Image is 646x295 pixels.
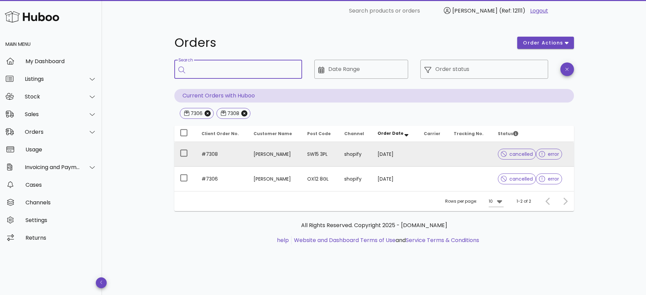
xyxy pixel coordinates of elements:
[517,37,574,49] button: order actions
[205,110,211,116] button: Close
[339,142,372,167] td: shopify
[25,235,97,241] div: Returns
[530,7,548,15] a: Logout
[517,198,531,204] div: 1-2 of 2
[174,89,574,103] p: Current Orders with Huboo
[196,167,248,191] td: #7306
[492,126,574,142] th: Status
[25,58,97,64] div: My Dashboard
[248,167,301,191] td: [PERSON_NAME]
[189,110,203,117] div: 7306
[372,126,419,142] th: Order Date: Sorted descending. Activate to remove sorting.
[196,126,248,142] th: Client Order No.
[302,167,339,191] td: OX12 8GL
[448,126,492,142] th: Tracking No.
[501,152,533,156] span: cancelled
[372,142,419,167] td: [DATE]
[25,76,80,82] div: Listings
[445,191,504,211] div: Rows per page:
[241,110,247,116] button: Close
[292,236,479,244] li: and
[424,131,440,136] span: Carrier
[25,164,80,170] div: Invoicing and Payments
[248,126,301,142] th: Customer Name
[344,131,364,136] span: Channel
[501,177,533,181] span: cancelled
[174,37,509,49] h1: Orders
[302,142,339,167] td: SW15 3PL
[248,142,301,167] td: [PERSON_NAME]
[180,221,569,229] p: All Rights Reserved. Copyright 2025 - [DOMAIN_NAME]
[372,167,419,191] td: [DATE]
[339,167,372,191] td: shopify
[499,7,525,15] span: (Ref: 12111)
[498,131,518,136] span: Status
[406,236,479,244] a: Service Terms & Conditions
[178,58,193,63] label: Search
[307,131,331,136] span: Post Code
[226,110,239,117] div: 7308
[25,111,80,117] div: Sales
[196,142,248,167] td: #7308
[418,126,448,142] th: Carrier
[277,236,289,244] a: help
[452,7,497,15] span: [PERSON_NAME]
[489,198,493,204] div: 10
[489,196,504,207] div: 10Rows per page:
[254,131,292,136] span: Customer Name
[25,93,80,100] div: Stock
[25,182,97,188] div: Cases
[523,39,563,47] span: order actions
[339,126,372,142] th: Channel
[539,177,559,181] span: error
[454,131,484,136] span: Tracking No.
[25,146,97,153] div: Usage
[302,126,339,142] th: Post Code
[378,130,403,136] span: Order Date
[202,131,239,136] span: Client Order No.
[25,199,97,206] div: Channels
[294,236,396,244] a: Website and Dashboard Terms of Use
[539,152,559,156] span: error
[25,217,97,223] div: Settings
[25,129,80,135] div: Orders
[5,10,59,24] img: Huboo Logo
